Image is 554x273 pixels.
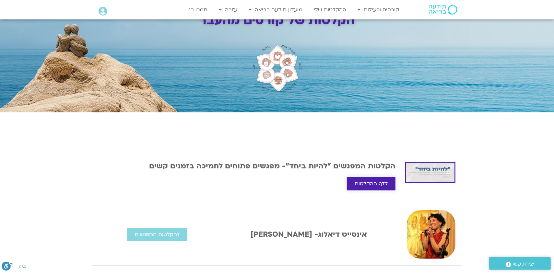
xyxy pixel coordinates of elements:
a: עזרה [216,4,241,16]
a: לדף ההקלטות [347,177,395,190]
h2: הקלטות המפגשים "להיות ביחד"- מפגשים פתוחים לתמיכה בזמנים קשים [99,162,395,170]
a: ההקלטות שלי [311,4,350,16]
a: קורסים ופעילות [355,4,403,16]
img: תודעה בריאה [429,5,457,15]
span: להקלטות המפגשים [135,232,180,237]
span: יצירת קשר [511,260,535,268]
a: תמכו בנו [184,4,211,16]
span: לדף ההקלטות [355,181,388,187]
h2: הקלטות של קורסים מהעבר [123,13,431,28]
a: מועדון תודעה בריאה [246,4,306,16]
a: להקלטות המפגשים [127,228,187,241]
a: יצירת קשר [489,257,551,270]
a: אינסייט דיאלוג- [PERSON_NAME] [251,229,367,239]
